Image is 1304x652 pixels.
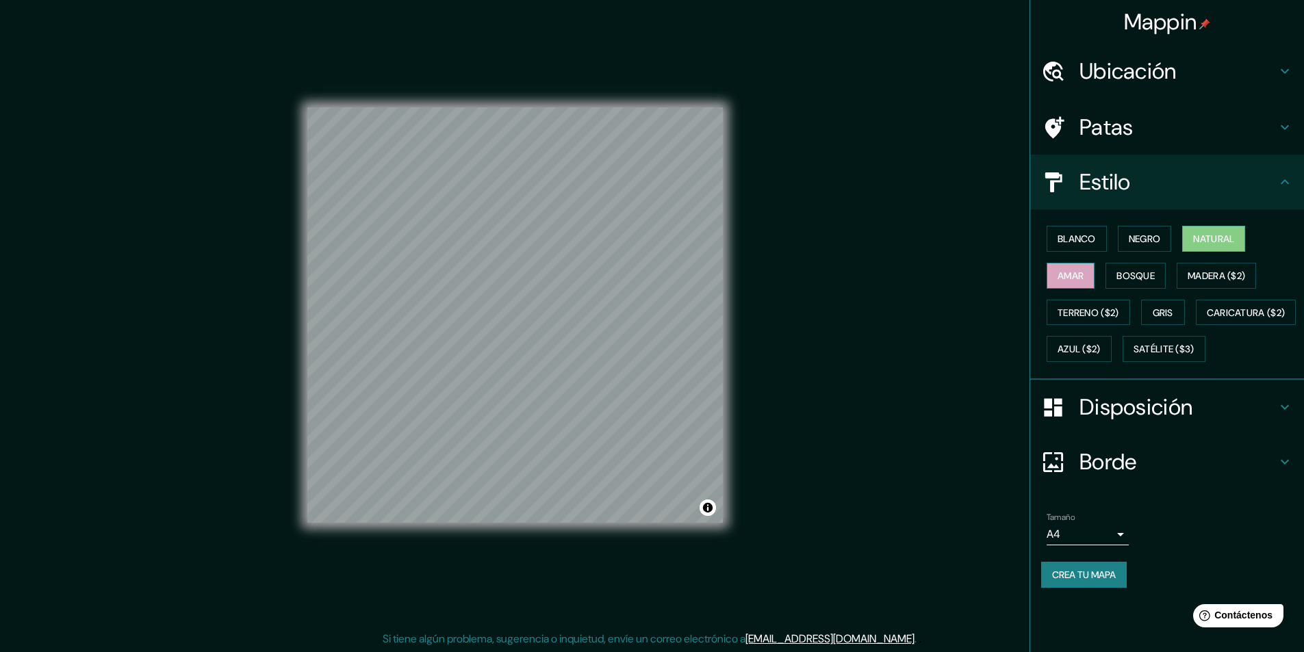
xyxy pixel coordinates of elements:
[1030,434,1304,489] div: Borde
[1141,300,1185,326] button: Gris
[1079,57,1177,86] font: Ubicación
[745,631,915,646] a: [EMAIL_ADDRESS][DOMAIN_NAME]
[1058,270,1084,282] font: Amar
[1177,263,1256,289] button: Madera ($2)
[1058,343,1101,356] font: Azul ($2)
[1030,380,1304,434] div: Disposición
[1058,233,1096,245] font: Blanco
[1116,270,1155,282] font: Bosque
[1052,569,1116,581] font: Crea tu mapa
[1105,263,1166,289] button: Bosque
[1123,336,1205,362] button: Satélite ($3)
[1207,307,1286,319] font: Caricatura ($2)
[1129,233,1161,245] font: Negro
[1047,523,1129,545] div: A4
[1047,226,1107,252] button: Blanco
[383,631,745,646] font: Si tiene algún problema, sugerencia o inquietud, envíe un correo electrónico a
[1047,300,1130,326] button: Terreno ($2)
[1188,270,1245,282] font: Madera ($2)
[1134,343,1194,356] font: Satélite ($3)
[1041,562,1127,588] button: Crea tu mapa
[1153,307,1173,319] font: Gris
[1058,307,1119,319] font: Terreno ($2)
[1047,512,1075,523] font: Tamaño
[1199,18,1210,29] img: pin-icon.png
[919,631,921,646] font: .
[700,499,716,516] button: Activar o desactivar atribución
[1196,300,1296,326] button: Caricatura ($2)
[1182,226,1245,252] button: Natural
[1047,336,1112,362] button: Azul ($2)
[1193,233,1234,245] font: Natural
[1079,447,1137,476] font: Borde
[1047,263,1095,289] button: Amar
[1182,599,1289,637] iframe: Lanzador de widgets de ayuda
[917,631,919,646] font: .
[1079,113,1134,142] font: Patas
[1124,8,1197,36] font: Mappin
[1030,44,1304,99] div: Ubicación
[1079,168,1131,196] font: Estilo
[1118,226,1172,252] button: Negro
[915,631,917,646] font: .
[307,107,723,523] canvas: Mapa
[1030,155,1304,209] div: Estilo
[1047,527,1060,541] font: A4
[1079,393,1192,421] font: Disposición
[1030,100,1304,155] div: Patas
